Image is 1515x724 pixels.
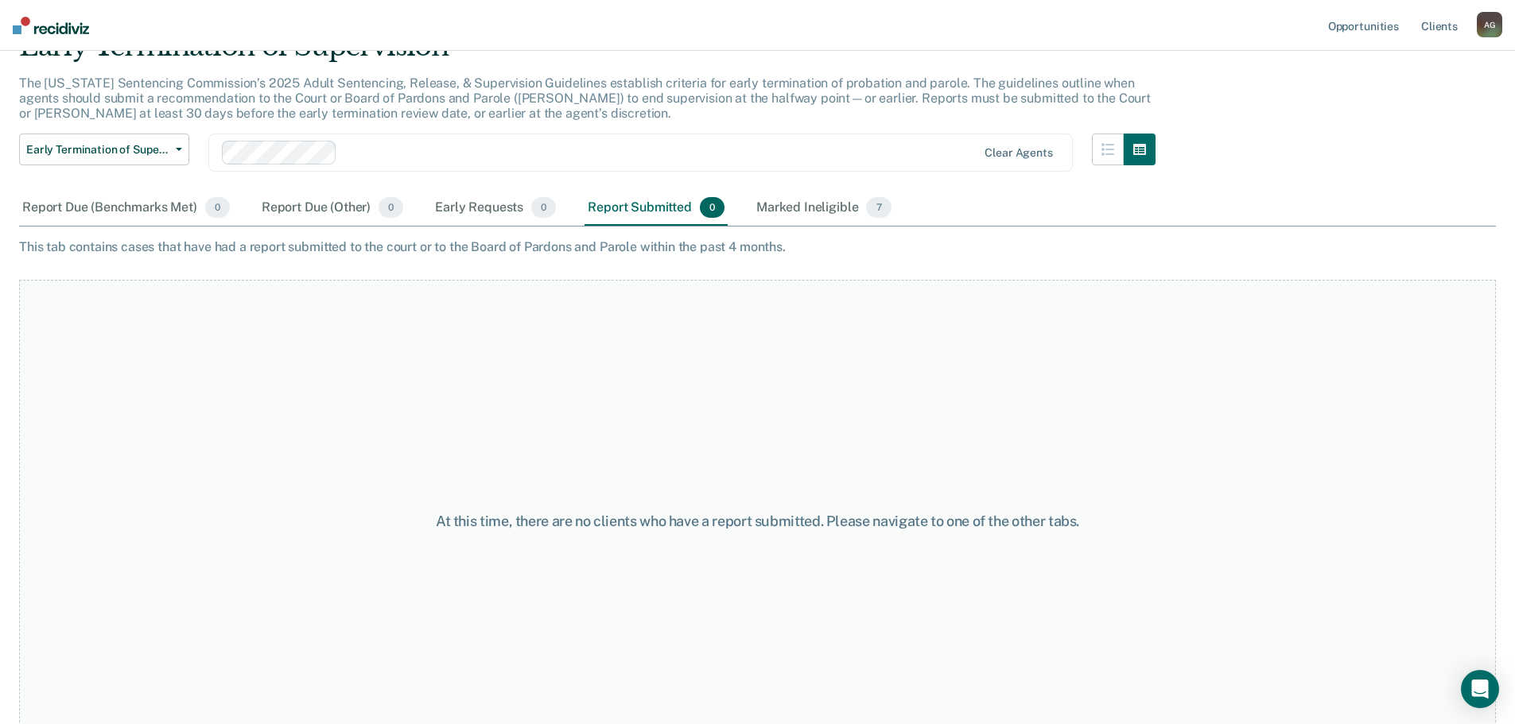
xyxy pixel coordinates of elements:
div: Report Due (Other)0 [258,191,406,226]
div: Marked Ineligible7 [753,191,895,226]
span: 0 [379,197,403,218]
div: Report Submitted0 [585,191,728,226]
div: Open Intercom Messenger [1461,670,1499,708]
div: Clear agents [985,146,1052,160]
p: The [US_STATE] Sentencing Commission’s 2025 Adult Sentencing, Release, & Supervision Guidelines e... [19,75,1151,121]
div: Early Termination of Supervision [19,30,1156,75]
div: This tab contains cases that have had a report submitted to the court or to the Board of Pardons ... [19,239,1496,254]
div: At this time, there are no clients who have a report submitted. Please navigate to one of the oth... [389,513,1127,530]
img: Recidiviz [13,17,89,34]
span: 7 [866,197,891,218]
button: AG [1477,12,1502,37]
span: 0 [205,197,230,218]
div: Report Due (Benchmarks Met)0 [19,191,233,226]
span: Early Termination of Supervision [26,143,169,157]
button: Early Termination of Supervision [19,134,189,165]
span: 0 [700,197,724,218]
span: 0 [531,197,556,218]
div: A G [1477,12,1502,37]
div: Early Requests0 [432,191,559,226]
